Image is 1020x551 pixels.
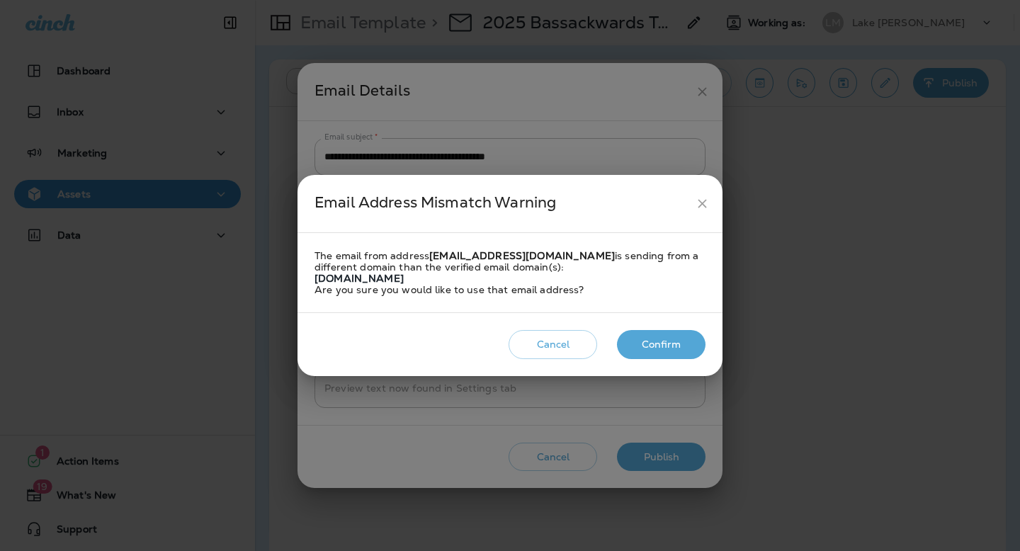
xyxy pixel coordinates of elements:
[314,250,705,295] div: The email from address is sending from a different domain than the verified email domain(s): Are ...
[429,249,615,262] strong: [EMAIL_ADDRESS][DOMAIN_NAME]
[617,330,705,359] button: Confirm
[689,191,715,217] button: close
[509,330,597,359] button: Cancel
[314,272,404,285] strong: [DOMAIN_NAME]
[314,191,689,217] div: Email Address Mismatch Warning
